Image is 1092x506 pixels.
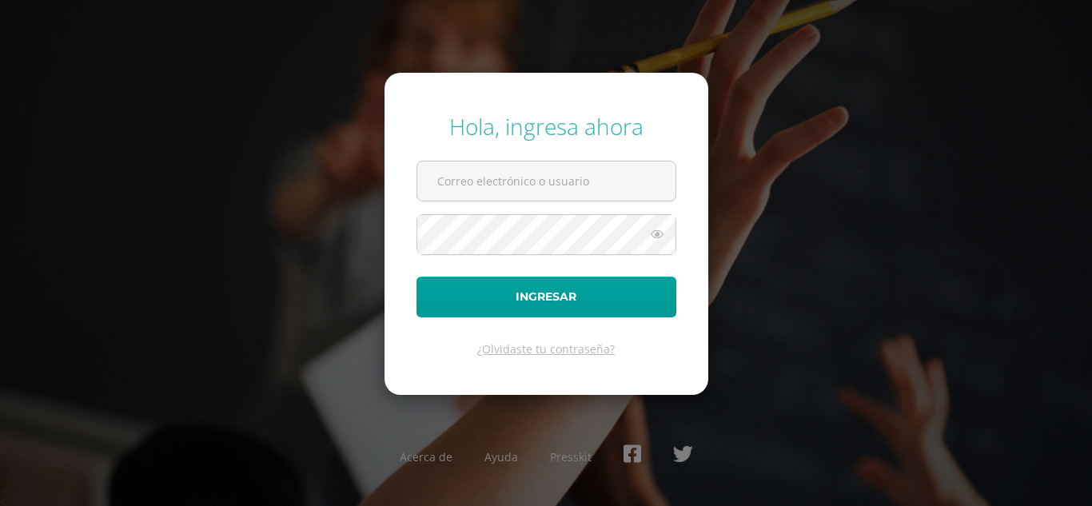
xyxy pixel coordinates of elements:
[477,341,615,357] a: ¿Olvidaste tu contraseña?
[417,161,676,201] input: Correo electrónico o usuario
[550,449,592,464] a: Presskit
[400,449,452,464] a: Acerca de
[484,449,518,464] a: Ayuda
[416,111,676,141] div: Hola, ingresa ahora
[416,277,676,317] button: Ingresar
